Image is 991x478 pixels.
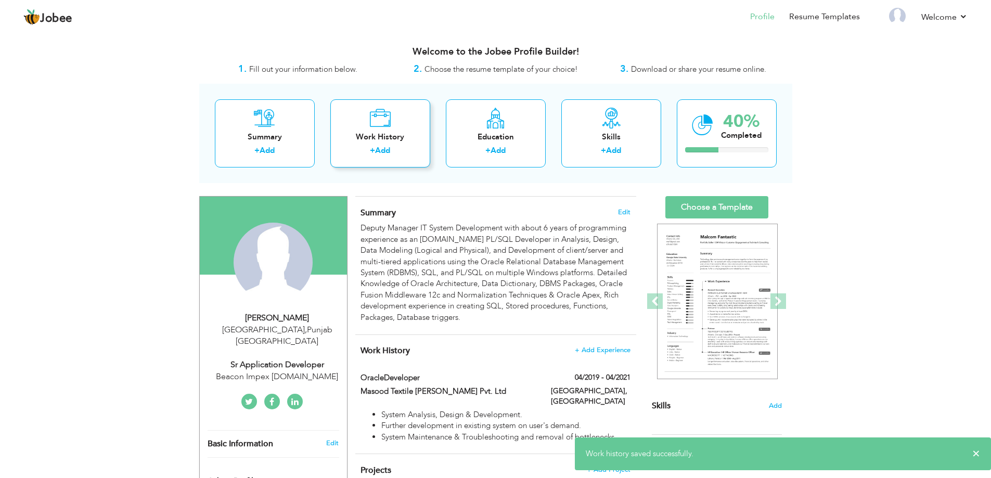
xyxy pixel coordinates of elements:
div: [GEOGRAPHIC_DATA] Punjab [GEOGRAPHIC_DATA] [208,324,347,348]
div: Sr Application Developer [208,359,347,371]
span: Edit [618,209,630,216]
h4: This helps to highlight the project, tools and skills you have worked on. [361,465,630,475]
strong: 1. [238,62,247,75]
span: Fill out your information below. [249,64,357,74]
label: + [254,145,260,156]
span: Work history saved successfully. [586,448,693,459]
span: Skills [652,400,671,411]
a: Choose a Template [665,196,768,218]
label: + [370,145,375,156]
a: Jobee [23,9,72,25]
a: Edit [326,438,339,448]
div: 40% [721,113,762,130]
a: Profile [750,11,775,23]
label: + [485,145,491,156]
img: Profile Img [889,8,906,24]
li: Further development in existing system on user's demand. [381,420,630,431]
label: OracleDeveloper [361,372,535,383]
span: Work History [361,345,410,356]
span: , [305,324,307,335]
div: Work History [339,132,422,143]
img: jobee.io [23,9,40,25]
div: Education [454,132,537,143]
span: Add [769,401,782,411]
label: Masood Textile [PERSON_NAME] Pvt. Ltd [361,386,535,397]
strong: 3. [620,62,628,75]
h3: Welcome to the Jobee Profile Builder! [199,47,792,57]
a: Add [606,145,621,156]
div: Skills [570,132,653,143]
img: Zeeshan Ali [234,223,313,302]
div: Deputy Manager IT System Development with about 6 years of programming experience as an [DOMAIN_N... [361,223,630,323]
h4: Adding a summary is a quick and easy way to highlight your experience and interests. [361,208,630,218]
div: Share some of your professional and personal interests. [644,435,790,471]
span: Basic Information [208,440,273,449]
span: Download or share your resume online. [631,64,766,74]
label: + [601,145,606,156]
span: Projects [361,464,391,476]
h4: This helps to show the companies you have worked for. [361,345,630,356]
span: × [972,448,980,459]
span: Summary [361,207,396,218]
div: Summary [223,132,306,143]
a: Add [375,145,390,156]
a: Welcome [921,11,968,23]
div: Beacon Impex [DOMAIN_NAME] [208,371,347,383]
li: System Maintenance & Troubleshooting and removal of bottlenecks. [381,432,630,443]
span: Choose the resume template of your choice! [424,64,578,74]
a: Resume Templates [789,11,860,23]
span: + Add Experience [575,346,630,354]
strong: 2. [414,62,422,75]
label: 04/2019 - 04/2021 [575,372,630,383]
span: + Add Project [587,466,630,473]
span: Jobee [40,13,72,24]
div: [PERSON_NAME] [208,312,347,324]
label: [GEOGRAPHIC_DATA], [GEOGRAPHIC_DATA] [551,386,630,407]
a: Add [260,145,275,156]
a: Add [491,145,506,156]
li: System Analysis, Design & Development. [381,409,630,420]
div: Completed [721,130,762,141]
